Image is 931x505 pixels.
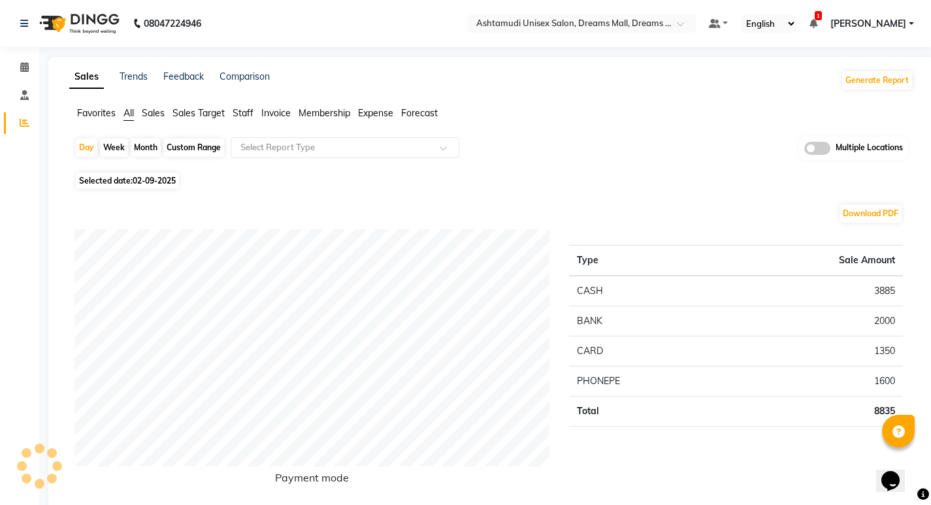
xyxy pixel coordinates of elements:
td: Total [569,396,719,426]
a: Sales [69,65,104,89]
span: 02-09-2025 [133,176,176,186]
span: [PERSON_NAME] [830,17,906,31]
th: Sale Amount [719,245,903,276]
td: 3885 [719,276,903,306]
iframe: chat widget [876,453,918,492]
span: Favorites [77,107,116,119]
img: logo [33,5,123,42]
a: Comparison [220,71,270,82]
span: Sales [142,107,165,119]
a: Trends [120,71,148,82]
td: 2000 [719,306,903,336]
span: Membership [299,107,350,119]
h6: Payment mode [74,472,549,489]
td: CARD [569,336,719,366]
div: Month [131,138,161,157]
div: Day [76,138,97,157]
td: CASH [569,276,719,306]
th: Type [569,245,719,276]
div: Week [100,138,128,157]
div: Custom Range [163,138,224,157]
td: 8835 [719,396,903,426]
span: Forecast [401,107,438,119]
a: 1 [809,18,817,29]
span: Multiple Locations [836,142,903,155]
span: Sales Target [172,107,225,119]
a: Feedback [163,71,204,82]
span: Expense [358,107,393,119]
td: 1350 [719,336,903,366]
span: All [123,107,134,119]
span: 1 [815,11,822,20]
td: BANK [569,306,719,336]
span: Invoice [261,107,291,119]
span: Staff [233,107,253,119]
button: Generate Report [842,71,912,90]
button: Download PDF [840,204,902,223]
td: PHONEPE [569,366,719,396]
b: 08047224946 [144,5,201,42]
td: 1600 [719,366,903,396]
span: Selected date: [76,172,179,189]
